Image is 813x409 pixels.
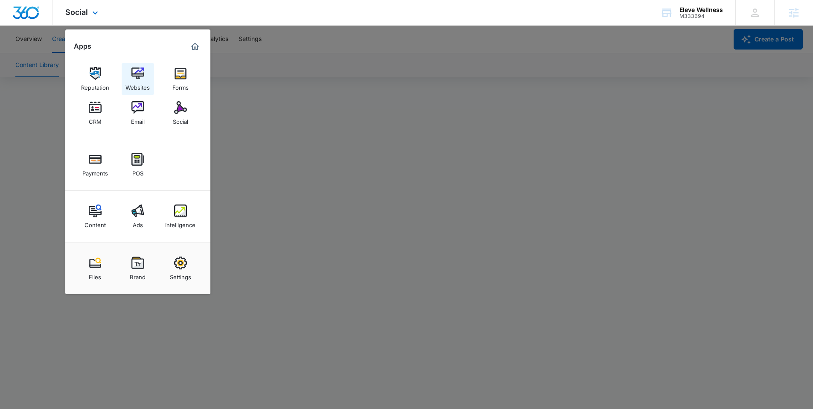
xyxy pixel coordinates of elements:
[79,149,111,181] a: Payments
[172,80,189,91] div: Forms
[165,217,195,228] div: Intelligence
[164,200,197,233] a: Intelligence
[79,252,111,285] a: Files
[164,97,197,129] a: Social
[164,63,197,95] a: Forms
[89,269,101,280] div: Files
[82,166,108,177] div: Payments
[65,8,88,17] span: Social
[79,97,111,129] a: CRM
[122,149,154,181] a: POS
[131,114,145,125] div: Email
[79,63,111,95] a: Reputation
[89,114,102,125] div: CRM
[81,80,109,91] div: Reputation
[133,217,143,228] div: Ads
[679,13,723,19] div: account id
[125,80,150,91] div: Websites
[170,269,191,280] div: Settings
[74,42,91,50] h2: Apps
[122,97,154,129] a: Email
[85,217,106,228] div: Content
[679,6,723,13] div: account name
[132,166,143,177] div: POS
[122,252,154,285] a: Brand
[122,200,154,233] a: Ads
[188,40,202,53] a: Marketing 360® Dashboard
[130,269,146,280] div: Brand
[173,114,188,125] div: Social
[122,63,154,95] a: Websites
[79,200,111,233] a: Content
[164,252,197,285] a: Settings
